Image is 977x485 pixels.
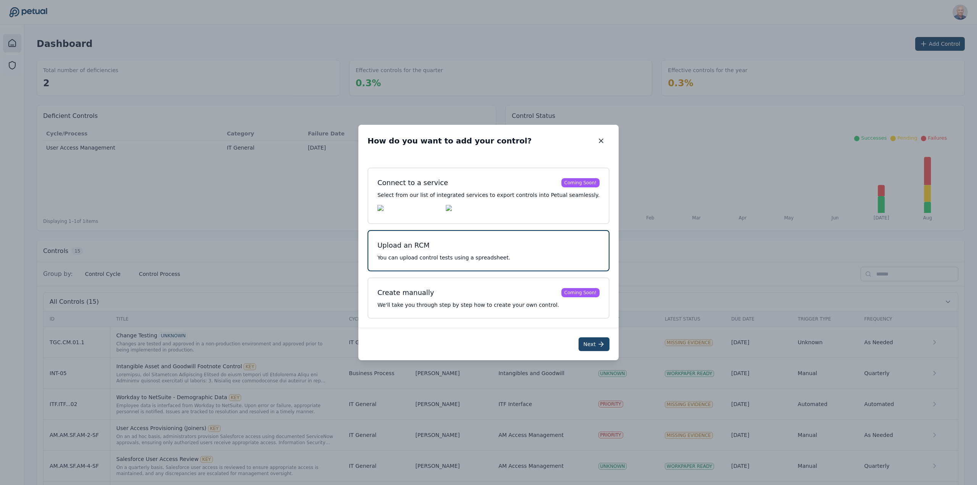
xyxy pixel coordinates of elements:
img: Auditboard [377,205,440,214]
p: We'll take you through step by step how to create your own control. [377,301,600,309]
h2: How do you want to add your control? [368,135,532,146]
p: Select from our list of integrated services to export controls into Petual seamlessly. [377,191,600,199]
button: Next [579,337,609,351]
div: Connect to a service [377,177,448,188]
img: Workiva [446,205,497,214]
div: Create manually [377,287,434,298]
div: Upload an RCM [377,240,430,251]
div: Coming Soon! [561,288,600,297]
div: Coming Soon! [561,178,600,187]
p: You can upload control tests using a spreadsheet. [377,254,600,261]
